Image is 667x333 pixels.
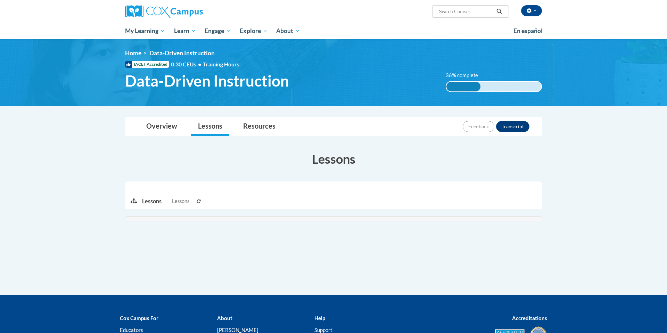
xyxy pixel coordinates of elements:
b: Accreditations [512,315,547,321]
div: 36% complete [446,82,480,91]
b: Help [314,315,325,321]
span: Data-Driven Instruction [125,72,289,90]
span: Explore [240,27,267,35]
p: Lessons [142,197,162,205]
span: My Learning [125,27,165,35]
a: My Learning [121,23,170,39]
img: Cox Campus [125,5,203,18]
a: About [272,23,305,39]
a: Home [125,49,141,57]
input: Search Courses [438,7,494,16]
a: Explore [235,23,272,39]
button: Account Settings [521,5,542,16]
a: En español [509,24,547,38]
button: Transcript [496,121,529,132]
a: Support [314,327,332,333]
span: 0.30 CEUs [171,60,203,68]
b: About [217,315,232,321]
span: Engage [205,27,231,35]
button: Feedback [463,121,494,132]
a: Overview [139,117,184,136]
a: Educators [120,327,143,333]
a: Learn [170,23,200,39]
h3: Lessons [125,150,542,168]
b: Cox Campus For [120,315,158,321]
button: Search [494,7,504,16]
span: IACET Accredited [125,61,169,68]
span: • [198,61,201,67]
span: Lessons [172,197,189,205]
span: About [276,27,300,35]
a: Lessons [191,117,229,136]
a: Resources [236,117,282,136]
a: Engage [200,23,235,39]
div: Main menu [115,23,552,39]
span: En español [513,27,543,34]
label: 36% complete [446,72,486,79]
span: Training Hours [203,61,239,67]
span: Data-Driven Instruction [149,49,215,57]
span: Learn [174,27,196,35]
a: Cox Campus [125,5,257,18]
